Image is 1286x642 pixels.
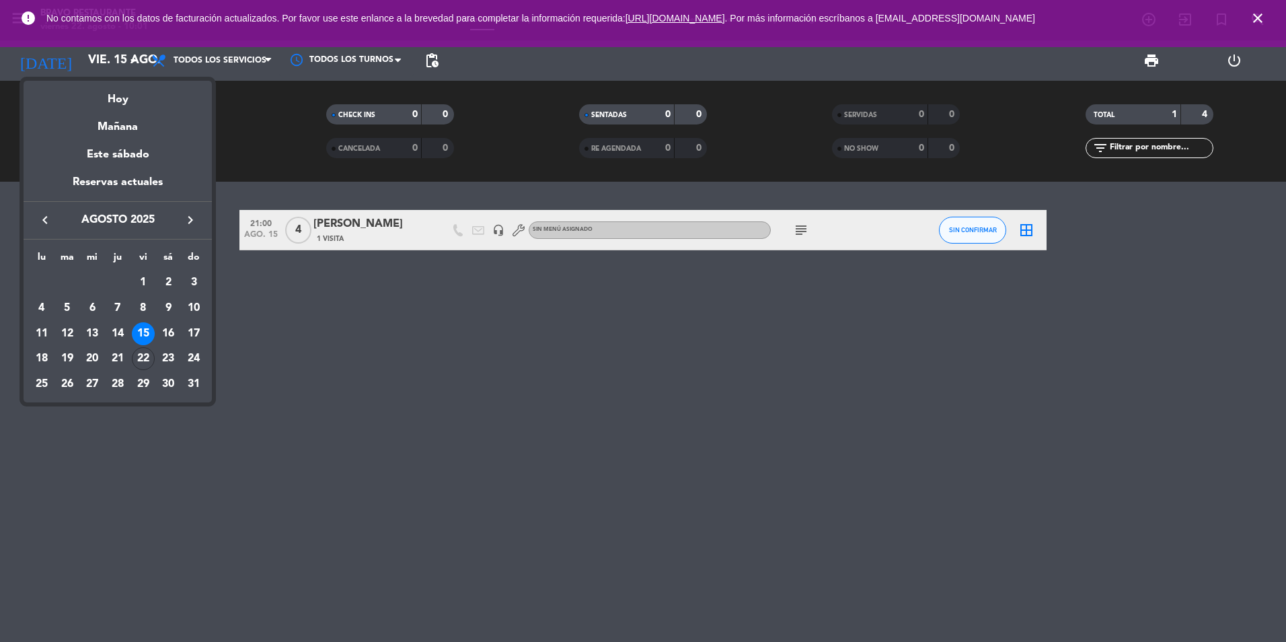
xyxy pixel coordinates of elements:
[130,295,156,321] td: 8 de agosto de 2025
[181,295,206,321] td: 10 de agosto de 2025
[181,321,206,347] td: 17 de agosto de 2025
[130,270,156,295] td: 1 de agosto de 2025
[79,321,105,347] td: 13 de agosto de 2025
[54,250,80,271] th: martes
[132,297,155,320] div: 8
[105,250,130,271] th: jueves
[156,270,182,295] td: 2 de agosto de 2025
[56,373,79,396] div: 26
[81,373,104,396] div: 27
[182,297,205,320] div: 10
[79,371,105,397] td: 27 de agosto de 2025
[29,346,54,371] td: 18 de agosto de 2025
[105,295,130,321] td: 7 de agosto de 2025
[157,322,180,345] div: 16
[130,250,156,271] th: viernes
[24,108,212,136] div: Mañana
[54,321,80,347] td: 12 de agosto de 2025
[181,270,206,295] td: 3 de agosto de 2025
[181,250,206,271] th: domingo
[56,347,79,370] div: 19
[57,211,178,229] span: agosto 2025
[29,371,54,397] td: 25 de agosto de 2025
[157,373,180,396] div: 30
[182,271,205,294] div: 3
[37,212,53,228] i: keyboard_arrow_left
[105,371,130,397] td: 28 de agosto de 2025
[106,297,129,320] div: 7
[106,322,129,345] div: 14
[156,346,182,371] td: 23 de agosto de 2025
[29,295,54,321] td: 4 de agosto de 2025
[79,250,105,271] th: miércoles
[54,371,80,397] td: 26 de agosto de 2025
[182,373,205,396] div: 31
[182,347,205,370] div: 24
[156,295,182,321] td: 9 de agosto de 2025
[29,250,54,271] th: lunes
[81,297,104,320] div: 6
[24,136,212,174] div: Este sábado
[156,321,182,347] td: 16 de agosto de 2025
[156,371,182,397] td: 30 de agosto de 2025
[24,81,212,108] div: Hoy
[30,297,53,320] div: 4
[132,271,155,294] div: 1
[130,371,156,397] td: 29 de agosto de 2025
[178,211,202,229] button: keyboard_arrow_right
[156,250,182,271] th: sábado
[132,373,155,396] div: 29
[79,295,105,321] td: 6 de agosto de 2025
[132,322,155,345] div: 15
[29,321,54,347] td: 11 de agosto de 2025
[105,346,130,371] td: 21 de agosto de 2025
[157,347,180,370] div: 23
[81,347,104,370] div: 20
[182,212,198,228] i: keyboard_arrow_right
[30,373,53,396] div: 25
[181,346,206,371] td: 24 de agosto de 2025
[132,347,155,370] div: 22
[105,321,130,347] td: 14 de agosto de 2025
[24,174,212,201] div: Reservas actuales
[157,271,180,294] div: 2
[30,322,53,345] div: 11
[130,346,156,371] td: 22 de agosto de 2025
[157,297,180,320] div: 9
[33,211,57,229] button: keyboard_arrow_left
[106,347,129,370] div: 21
[30,347,53,370] div: 18
[54,295,80,321] td: 5 de agosto de 2025
[29,270,130,295] td: AGO.
[130,321,156,347] td: 15 de agosto de 2025
[106,373,129,396] div: 28
[56,297,79,320] div: 5
[54,346,80,371] td: 19 de agosto de 2025
[56,322,79,345] div: 12
[181,371,206,397] td: 31 de agosto de 2025
[79,346,105,371] td: 20 de agosto de 2025
[182,322,205,345] div: 17
[81,322,104,345] div: 13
